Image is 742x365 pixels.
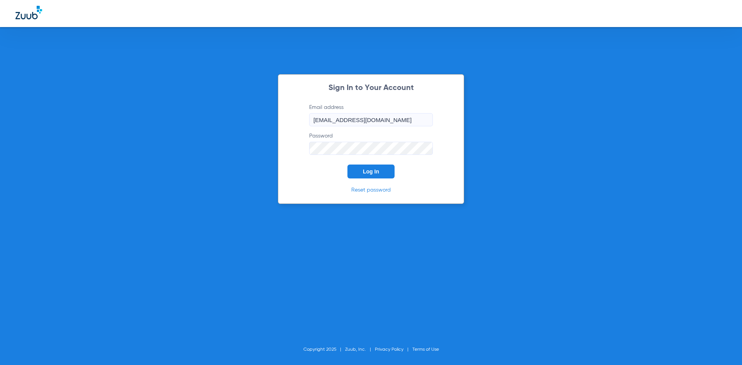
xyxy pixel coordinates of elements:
[309,113,433,126] input: Email address
[345,346,375,353] li: Zuub, Inc.
[15,6,42,19] img: Zuub Logo
[309,132,433,155] label: Password
[309,104,433,126] label: Email address
[309,142,433,155] input: Password
[303,346,345,353] li: Copyright 2025
[298,84,444,92] h2: Sign In to Your Account
[351,187,391,193] a: Reset password
[363,168,379,175] span: Log In
[412,347,439,352] a: Terms of Use
[347,165,395,178] button: Log In
[375,347,403,352] a: Privacy Policy
[703,328,742,365] iframe: Chat Widget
